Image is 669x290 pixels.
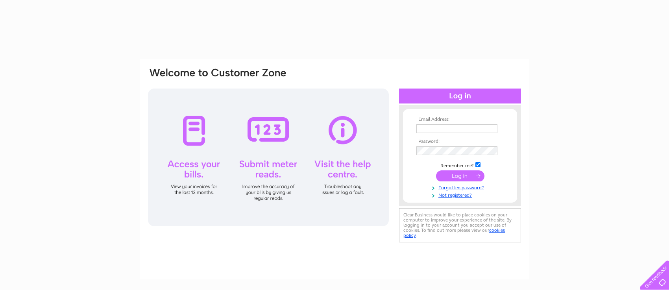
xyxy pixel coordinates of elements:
a: Not registered? [416,191,506,198]
td: Remember me? [414,161,506,169]
th: Email Address: [414,117,506,122]
a: Forgotten password? [416,183,506,191]
a: cookies policy [403,227,505,238]
th: Password: [414,139,506,144]
input: Submit [436,170,484,181]
div: Clear Business would like to place cookies on your computer to improve your experience of the sit... [399,208,521,242]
